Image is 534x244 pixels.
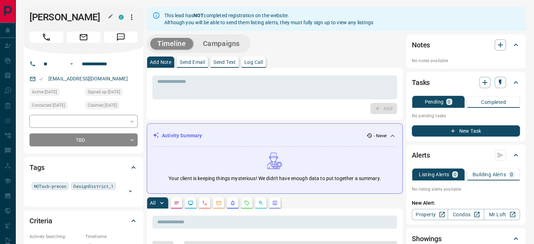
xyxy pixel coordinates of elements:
p: 0 [454,172,456,177]
svg: Email Valid [39,77,44,81]
h2: Tasks [412,77,430,88]
span: Email [67,32,100,43]
h2: Criteria [29,215,52,226]
span: Active [DATE] [32,88,57,95]
button: New Task [412,125,520,137]
svg: Opportunities [258,200,264,206]
p: All [150,200,156,205]
p: Timeframe: [85,233,138,240]
svg: Emails [216,200,222,206]
div: Tasks [412,74,520,91]
p: New Alert: [412,199,520,207]
svg: Agent Actions [272,200,278,206]
p: Building Alerts [473,172,506,177]
p: Completed [481,100,506,105]
p: 0 [510,172,513,177]
p: 0 [448,99,450,104]
p: No pending tasks [412,111,520,121]
p: Add Note [150,60,171,65]
p: Pending [424,99,443,104]
div: Tue Aug 16 2022 [29,101,82,111]
div: Criteria [29,212,138,229]
h1: [PERSON_NAME] [29,12,108,23]
span: NOTsub-precon [34,183,66,190]
h2: Tags [29,162,44,173]
p: No listing alerts available [412,186,520,192]
span: Message [104,32,138,43]
svg: Calls [202,200,207,206]
a: Condos [448,209,484,220]
div: Mon Aug 01 2022 [85,101,138,111]
p: Your client is keeping things mysterious! We didn't have enough data to put together a summary. [169,175,381,182]
span: Contacted [DATE] [32,102,65,109]
p: Actively Searching: [29,233,82,240]
p: - Never [374,133,387,139]
div: Mon Aug 01 2022 [85,88,138,98]
div: Notes [412,37,520,53]
span: DesignDistrict_1 [73,183,113,190]
p: Log Call [244,60,263,65]
span: Signed up [DATE] [88,88,120,95]
h2: Alerts [412,150,430,161]
div: This lead has completed registration on the website. Although you will be able to send them listi... [164,9,373,29]
div: Alerts [412,147,520,164]
button: Open [67,60,76,68]
button: Open [125,186,135,196]
p: No notes available [412,58,520,64]
a: [EMAIL_ADDRESS][DOMAIN_NAME] [48,76,128,81]
svg: Requests [244,200,250,206]
strong: NOT [193,13,204,18]
svg: Notes [174,200,179,206]
button: Timeline [150,38,193,50]
span: Claimed [DATE] [88,102,117,109]
h2: Notes [412,39,430,51]
p: Send Email [180,60,205,65]
div: condos.ca [119,15,124,20]
div: Tags [29,159,138,176]
span: Call [29,32,63,43]
p: Send Text [213,60,236,65]
a: Property [412,209,448,220]
div: TBD [29,133,138,146]
p: Activity Summary [162,132,202,139]
a: Mr.Loft [484,209,520,220]
div: Activity Summary- Never [153,129,397,142]
p: Listing Alerts [419,172,449,177]
svg: Listing Alerts [230,200,236,206]
svg: Lead Browsing Activity [188,200,193,206]
button: Campaigns [196,38,247,50]
div: Mon Aug 01 2022 [29,88,82,98]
